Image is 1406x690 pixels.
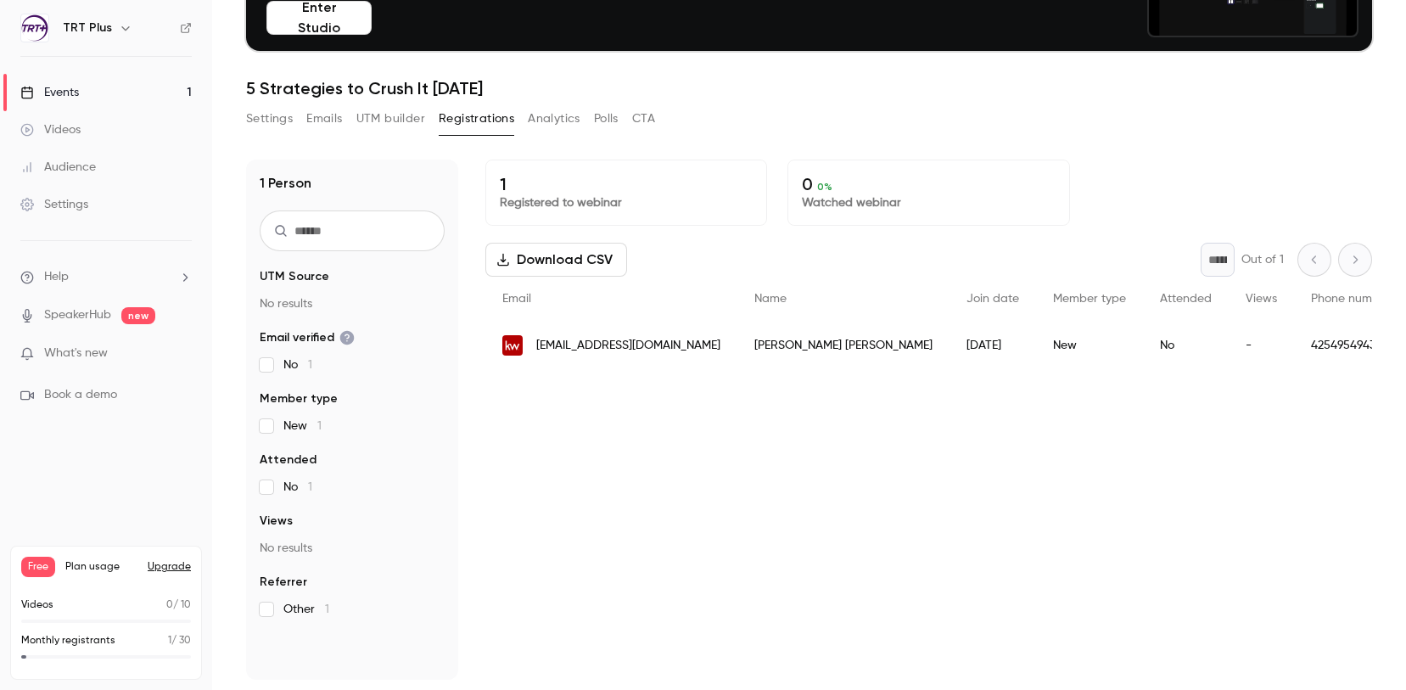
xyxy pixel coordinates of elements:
[283,418,322,435] span: New
[1229,322,1294,369] div: -
[306,105,342,132] button: Emails
[260,390,338,407] span: Member type
[260,452,316,468] span: Attended
[246,78,1372,98] h1: 5 Strategies to Crush It [DATE]
[1246,293,1277,305] span: Views
[536,337,720,355] span: [EMAIL_ADDRESS][DOMAIN_NAME]
[148,560,191,574] button: Upgrade
[325,603,329,615] span: 1
[260,268,445,618] section: facet-groups
[502,335,523,356] img: kw.com
[283,479,312,496] span: No
[1311,293,1391,305] span: Phone number
[20,268,192,286] li: help-dropdown-opener
[21,14,48,42] img: TRT Plus
[356,105,425,132] button: UTM builder
[121,307,155,324] span: new
[817,181,832,193] span: 0 %
[168,633,191,648] p: / 30
[283,356,312,373] span: No
[594,105,619,132] button: Polls
[308,359,312,371] span: 1
[44,345,108,362] span: What's new
[485,243,627,277] button: Download CSV
[21,557,55,577] span: Free
[65,560,137,574] span: Plan usage
[802,174,1055,194] p: 0
[21,597,53,613] p: Videos
[317,420,322,432] span: 1
[63,20,112,36] h6: TRT Plus
[44,268,69,286] span: Help
[283,601,329,618] span: Other
[166,597,191,613] p: / 10
[20,159,96,176] div: Audience
[260,540,445,557] p: No results
[308,481,312,493] span: 1
[1053,293,1126,305] span: Member type
[166,600,173,610] span: 0
[260,329,355,346] span: Email verified
[1160,293,1212,305] span: Attended
[1143,322,1229,369] div: No
[171,346,192,362] iframe: Noticeable Trigger
[20,196,88,213] div: Settings
[260,513,293,530] span: Views
[966,293,1019,305] span: Join date
[260,574,307,591] span: Referrer
[246,105,293,132] button: Settings
[802,194,1055,211] p: Watched webinar
[528,105,580,132] button: Analytics
[44,306,111,324] a: SpeakerHub
[260,268,329,285] span: UTM Source
[500,194,753,211] p: Registered to webinar
[1241,251,1284,268] p: Out of 1
[502,293,531,305] span: Email
[632,105,655,132] button: CTA
[754,293,787,305] span: Name
[439,105,514,132] button: Registrations
[266,1,372,35] button: Enter Studio
[44,386,117,404] span: Book a demo
[21,633,115,648] p: Monthly registrants
[500,174,753,194] p: 1
[1036,322,1143,369] div: New
[949,322,1036,369] div: [DATE]
[737,322,949,369] div: [PERSON_NAME] [PERSON_NAME]
[20,121,81,138] div: Videos
[20,84,79,101] div: Events
[260,295,445,312] p: No results
[260,173,311,194] h1: 1 Person
[168,636,171,646] span: 1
